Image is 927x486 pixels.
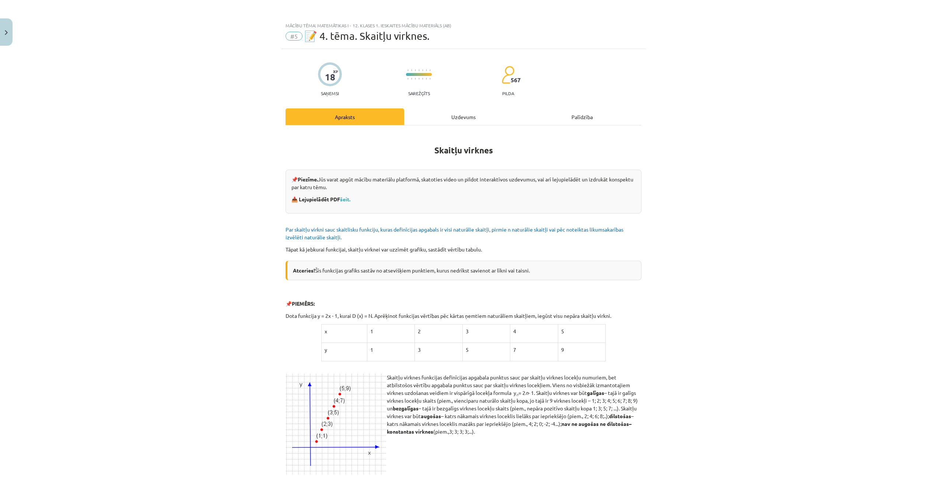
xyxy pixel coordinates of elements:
b: Atceries! [293,267,315,274]
p: 3 [418,346,459,354]
p: 2 [418,327,459,335]
div: Mācību tēma: Matemātikas i - 12. klases 1. ieskaites mācību materiāls (ab) [286,23,641,28]
img: students-c634bb4e5e11cddfef0936a35e636f08e4e9abd3cc4e673bd6f9a4125e45ecb1.svg [501,66,514,84]
img: icon-close-lesson-0947bae3869378f0d4975bcd49f059093ad1ed9edebbc8119c70593378902aed.svg [5,30,8,35]
p: Dota funkcija y = 2x - 1, kurai D (x) = N. Aprēķinot funkcijas vērtības pēc kārtas ņemtiem naturā... [286,312,641,320]
div: Šīs funkcijas grafiks sastāv no atsevišķiem punktiem, kurus nedrīkst savienot ar līkni vai taisni. [286,261,641,280]
div: Palīdzība [523,108,641,125]
img: icon-short-line-57e1e144782c952c97e751825c79c345078a6d821885a25fce030b3d8c18986b.svg [422,78,423,80]
b: konstantas virknes [387,428,433,435]
span: Par skaitļu virkni sauc skaitlisku funkciju, kuras definīcijas apgabals ir visi naturālie skaitļi... [286,226,623,240]
p: Saņemsi [318,91,342,96]
span: XP [333,69,338,73]
em: n [525,389,528,396]
p: y [325,346,364,354]
p: 1 [370,346,412,354]
a: šeit. [340,196,350,202]
div: Uzdevums [404,108,523,125]
span: 📝 4. tēma. Skaitļu virknes. [304,30,430,42]
strong: 📥 Lejupielādēt PDF [291,196,351,202]
span: 567 [511,77,521,83]
p: Tāpat kā jebkurai funkcijai, skaitļu virknei var uzzīmēt grafiku, sastādīt vērtību tabulu. [286,246,641,253]
p: 7 [513,346,555,354]
b: galīgas [587,389,604,396]
img: icon-short-line-57e1e144782c952c97e751825c79c345078a6d821885a25fce030b3d8c18986b.svg [411,78,412,80]
img: icon-short-line-57e1e144782c952c97e751825c79c345078a6d821885a25fce030b3d8c18986b.svg [422,69,423,71]
p: 9 [561,346,603,354]
p: 3 [466,327,507,335]
p: 📌 Jūs varat apgūt mācību materiālu platformā, skatoties video un pildot interaktīvos uzdevumus, v... [291,176,636,191]
img: icon-short-line-57e1e144782c952c97e751825c79c345078a6d821885a25fce030b3d8c18986b.svg [426,78,427,80]
b: nav ne augošas ne dilstošas [562,420,629,427]
p: Skaitļu virknes funkcijas definīcijas apgabala punktus sauc par skaitļu virknes locekļu numuriem,... [286,374,641,435]
img: icon-short-line-57e1e144782c952c97e751825c79c345078a6d821885a25fce030b3d8c18986b.svg [415,69,416,71]
p: 📌 [286,300,641,308]
b: Skaitļu virknes [434,145,493,156]
img: icon-short-line-57e1e144782c952c97e751825c79c345078a6d821885a25fce030b3d8c18986b.svg [411,69,412,71]
strong: Piezīme. [298,176,318,183]
img: icon-short-line-57e1e144782c952c97e751825c79c345078a6d821885a25fce030b3d8c18986b.svg [415,78,416,80]
b: augošas [421,413,441,419]
em: n [516,392,518,397]
span: #5 [286,32,302,41]
p: 1 [370,327,412,335]
div: Apraksts [286,108,404,125]
div: 18 [325,72,335,82]
p: 5 [561,327,603,335]
p: pilda [502,91,514,96]
p: 4 [513,327,555,335]
strong: – [629,420,632,427]
p: x [325,327,364,335]
b: dilstošas [609,413,631,419]
p: Sarežģīts [408,91,430,96]
b: bezgalīgas [393,405,419,412]
b: PIEMĒRS: [292,300,315,307]
img: icon-short-line-57e1e144782c952c97e751825c79c345078a6d821885a25fce030b3d8c18986b.svg [426,69,427,71]
p: 5 [466,346,507,354]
